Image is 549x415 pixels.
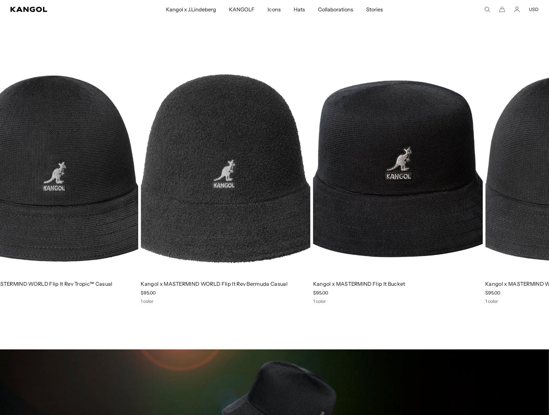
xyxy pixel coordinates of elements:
summary: Search here [484,6,490,12]
div: 1 of 3 [138,62,310,304]
p: Kangol x MASTERMIND WORLD Flip It Rev Bermuda Casual [141,280,310,287]
img: color-black [313,62,483,275]
span: $95.00 [313,290,328,296]
img: color-black [141,62,310,275]
button: Cart [499,6,505,12]
span: $95.00 [485,290,500,296]
a: Account [514,6,520,12]
div: 1 color [313,298,483,304]
div: 1 color [141,298,310,304]
span: $95.00 [141,290,156,296]
div: 2 of 3 [311,62,483,304]
button: USD [529,6,539,12]
p: Kangol x MASTERMIND Flip It Bucket [313,280,483,287]
a: Kangol [10,7,110,12]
